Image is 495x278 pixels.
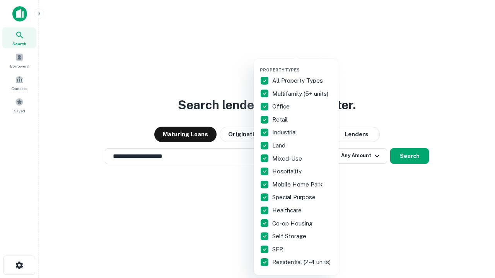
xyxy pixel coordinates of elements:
p: Office [272,102,291,111]
p: SFR [272,245,285,254]
p: Residential (2-4 units) [272,258,332,267]
p: Mixed-Use [272,154,304,163]
p: Multifamily (5+ units) [272,89,330,98]
p: Industrial [272,128,299,137]
p: Co-op Housing [272,219,314,228]
p: Retail [272,115,289,124]
p: Special Purpose [272,193,317,202]
iframe: Chat Widget [456,216,495,253]
p: Mobile Home Park [272,180,324,189]
p: Self Storage [272,232,308,241]
span: Property Types [260,68,300,72]
p: Hospitality [272,167,303,176]
p: All Property Types [272,76,324,85]
p: Healthcare [272,206,303,215]
p: Land [272,141,287,150]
